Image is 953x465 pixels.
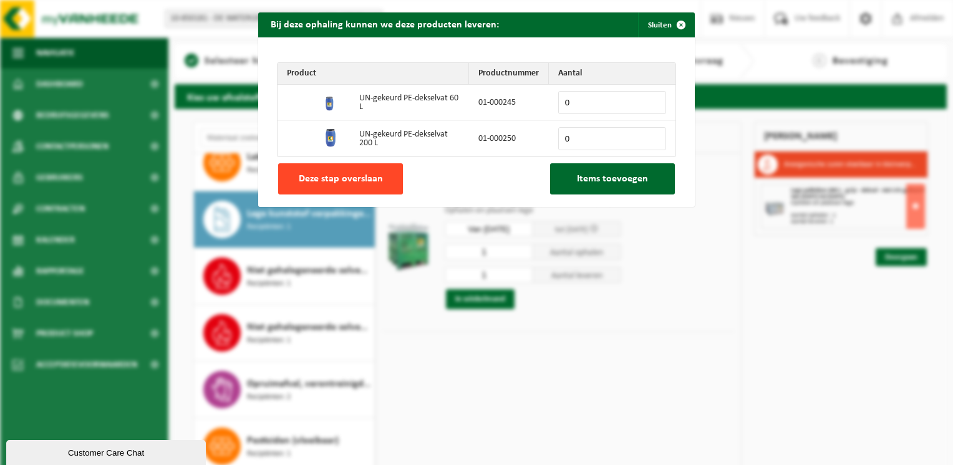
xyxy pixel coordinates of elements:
span: Deze stap overslaan [299,174,383,184]
td: 01-000250 [469,121,549,156]
td: 01-000245 [469,85,549,121]
span: Items toevoegen [577,174,648,184]
th: Productnummer [469,63,549,85]
img: 01-000250 [321,128,341,148]
iframe: chat widget [6,438,208,465]
button: Items toevoegen [550,163,675,194]
th: Product [278,63,469,85]
button: Sluiten [638,12,694,37]
img: 01-000245 [321,92,341,112]
td: UN-gekeurd PE-dekselvat 60 L [350,85,469,121]
td: UN-gekeurd PE-dekselvat 200 L [350,121,469,156]
button: Deze stap overslaan [278,163,403,194]
h2: Bij deze ophaling kunnen we deze producten leveren: [258,12,511,36]
th: Aantal [549,63,675,85]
